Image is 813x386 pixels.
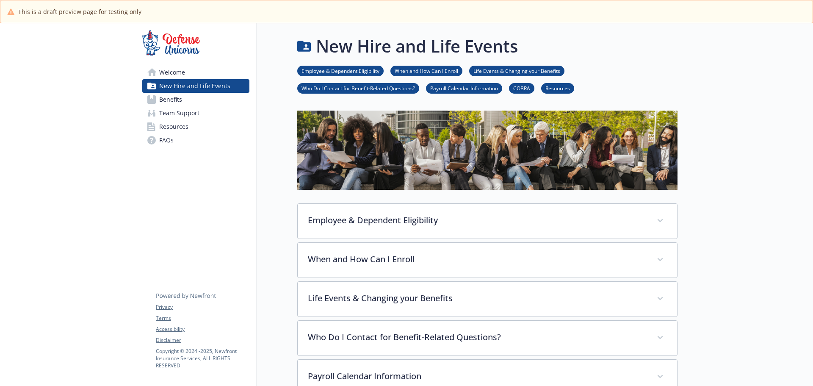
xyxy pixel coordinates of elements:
a: COBRA [509,84,534,92]
span: This is a draft preview page for testing only [18,7,141,16]
p: Who Do I Contact for Benefit-Related Questions? [308,331,647,344]
span: Welcome [159,66,185,79]
div: Employee & Dependent Eligibility [298,204,677,239]
span: New Hire and Life Events [159,79,230,93]
a: Terms [156,314,249,322]
a: Accessibility [156,325,249,333]
a: Welcome [142,66,249,79]
div: Life Events & Changing your Benefits [298,282,677,317]
h1: New Hire and Life Events [316,33,518,59]
a: Payroll Calendar Information [426,84,502,92]
p: Payroll Calendar Information [308,370,647,383]
p: Life Events & Changing your Benefits [308,292,647,305]
img: new hire page banner [297,111,677,190]
a: Disclaimer [156,336,249,344]
span: FAQs [159,133,174,147]
a: When and How Can I Enroll [390,67,462,75]
p: Copyright © 2024 - 2025 , Newfront Insurance Services, ALL RIGHTS RESERVED [156,347,249,369]
div: When and How Can I Enroll [298,243,677,278]
a: FAQs [142,133,249,147]
a: Life Events & Changing your Benefits [469,67,564,75]
span: Benefits [159,93,182,106]
a: New Hire and Life Events [142,79,249,93]
p: Employee & Dependent Eligibility [308,214,647,227]
span: Resources [159,120,188,133]
div: Who Do I Contact for Benefit-Related Questions? [298,321,677,355]
a: Who Do I Contact for Benefit-Related Questions? [297,84,419,92]
a: Resources [142,120,249,133]
p: When and How Can I Enroll [308,253,647,266]
a: Resources [541,84,574,92]
a: Privacy [156,303,249,311]
span: Team Support [159,106,199,120]
a: Team Support [142,106,249,120]
a: Benefits [142,93,249,106]
a: Employee & Dependent Eligibility [297,67,384,75]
